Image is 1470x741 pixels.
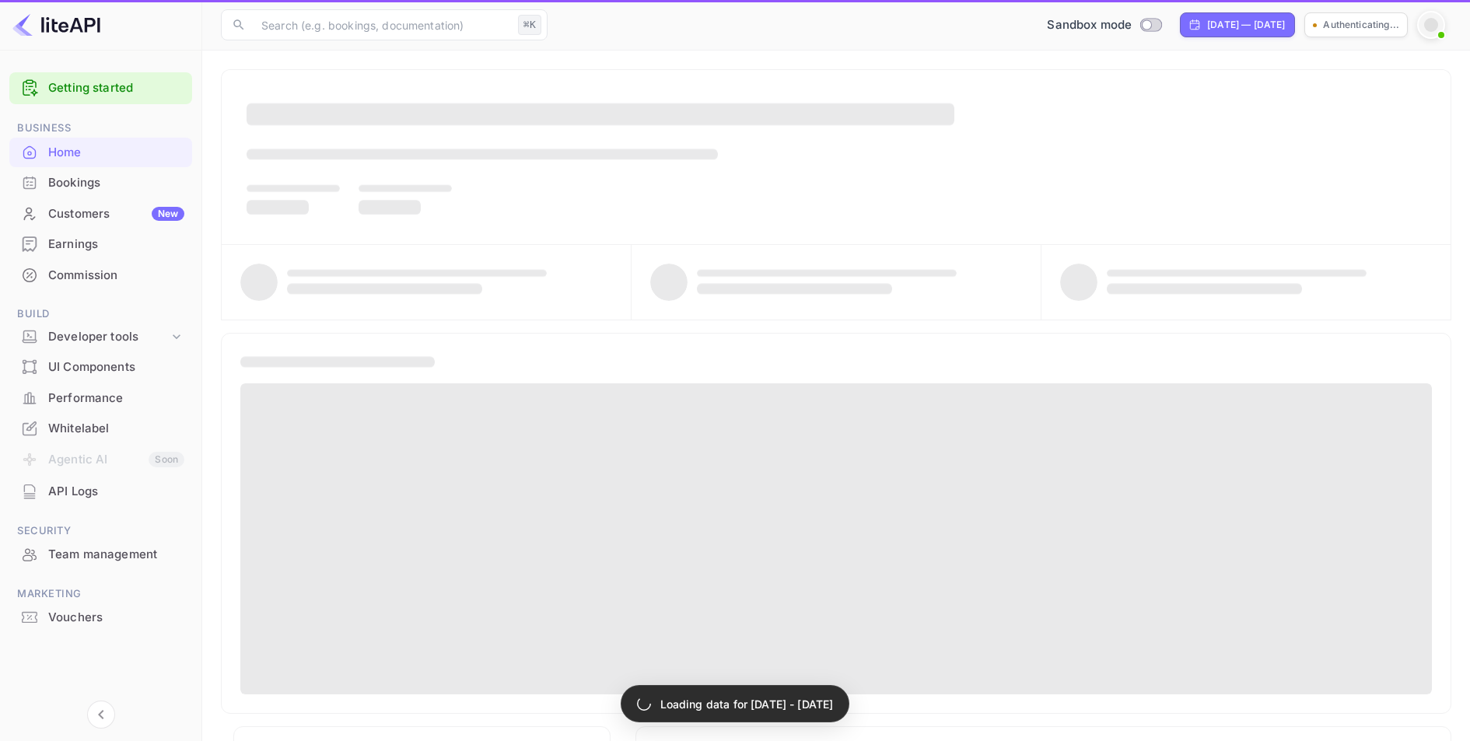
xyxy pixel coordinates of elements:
[9,414,192,444] div: Whitelabel
[9,168,192,197] a: Bookings
[48,205,184,223] div: Customers
[660,696,834,712] p: Loading data for [DATE] - [DATE]
[9,120,192,137] span: Business
[9,260,192,289] a: Commission
[48,267,184,285] div: Commission
[48,144,184,162] div: Home
[9,138,192,166] a: Home
[9,523,192,540] span: Security
[48,609,184,627] div: Vouchers
[12,12,100,37] img: LiteAPI logo
[9,603,192,633] div: Vouchers
[9,585,192,603] span: Marketing
[1180,12,1295,37] div: Click to change the date range period
[9,383,192,414] div: Performance
[9,260,192,291] div: Commission
[9,383,192,412] a: Performance
[9,477,192,505] a: API Logs
[1047,16,1132,34] span: Sandbox mode
[9,540,192,570] div: Team management
[48,79,184,97] a: Getting started
[518,15,541,35] div: ⌘K
[252,9,512,40] input: Search (e.g. bookings, documentation)
[9,199,192,229] div: CustomersNew
[1041,16,1167,34] div: Switch to Production mode
[9,199,192,228] a: CustomersNew
[9,138,192,168] div: Home
[48,390,184,407] div: Performance
[9,352,192,383] div: UI Components
[152,207,184,221] div: New
[9,352,192,381] a: UI Components
[48,328,169,346] div: Developer tools
[1207,18,1285,32] div: [DATE] — [DATE]
[87,701,115,729] button: Collapse navigation
[48,174,184,192] div: Bookings
[1323,18,1399,32] p: Authenticating...
[48,420,184,438] div: Whitelabel
[9,168,192,198] div: Bookings
[9,72,192,104] div: Getting started
[9,414,192,442] a: Whitelabel
[9,603,192,631] a: Vouchers
[9,229,192,258] a: Earnings
[48,236,184,253] div: Earnings
[48,483,184,501] div: API Logs
[9,306,192,323] span: Build
[48,358,184,376] div: UI Components
[9,540,192,568] a: Team management
[9,229,192,260] div: Earnings
[48,546,184,564] div: Team management
[9,323,192,351] div: Developer tools
[9,477,192,507] div: API Logs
